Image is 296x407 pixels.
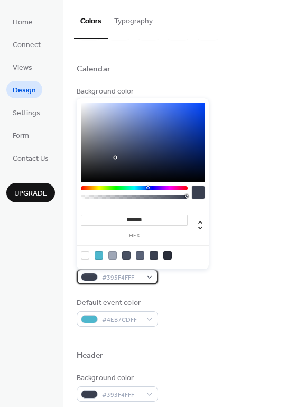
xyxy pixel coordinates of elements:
label: hex [81,233,188,239]
span: Form [13,131,29,142]
div: rgb(73, 81, 99) [122,251,131,260]
div: Default event color [77,298,156,309]
span: #393F4FFF [102,390,141,401]
span: #4EB7CDFF [102,314,141,326]
span: Contact Us [13,153,49,164]
a: Views [6,58,39,76]
a: Connect [6,35,47,53]
div: rgb(159, 167, 183) [108,251,117,260]
div: rgb(41, 45, 57) [163,251,172,260]
a: Home [6,13,39,30]
button: Upgrade [6,183,55,202]
div: Background color [77,373,156,384]
div: rgb(90, 99, 120) [136,251,144,260]
div: rgb(255, 255, 255) [81,251,89,260]
a: Contact Us [6,149,55,166]
a: Form [6,126,35,144]
span: Settings [13,108,40,119]
div: rgb(78, 183, 205) [95,251,103,260]
div: Header [77,350,104,362]
a: Design [6,81,42,98]
span: Design [13,85,36,96]
span: Home [13,17,33,28]
span: Upgrade [14,188,47,199]
span: #393F4FFF [102,272,141,283]
div: rgb(57, 63, 79) [150,251,158,260]
a: Settings [6,104,47,121]
div: Calendar [77,64,110,75]
span: Views [13,62,32,73]
div: Background color [77,86,156,97]
span: Connect [13,40,41,51]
